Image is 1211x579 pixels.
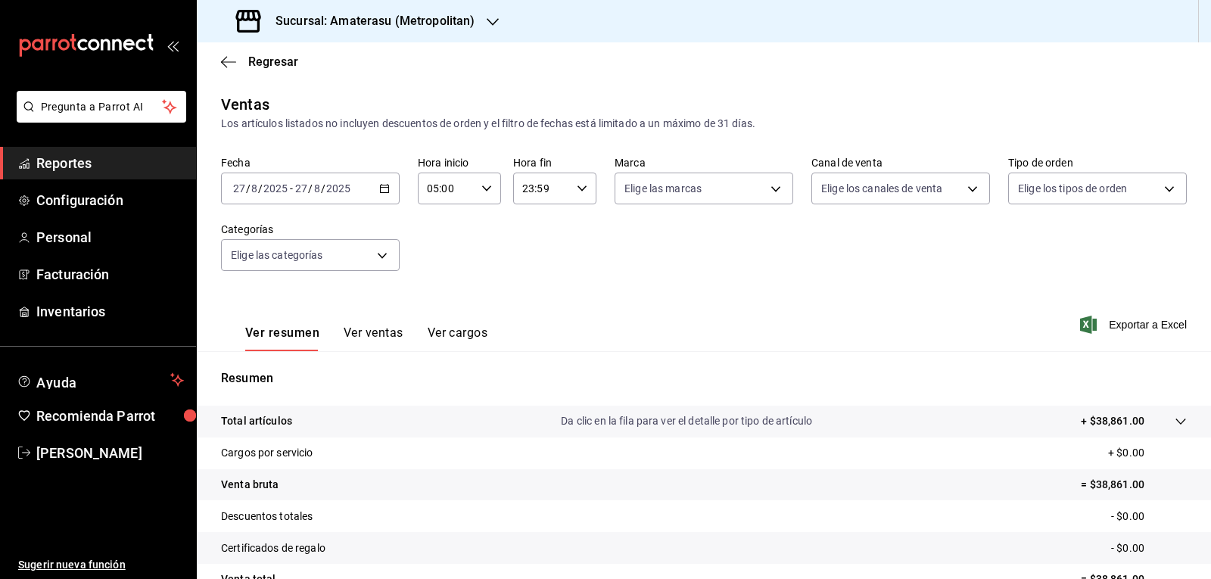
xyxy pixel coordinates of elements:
label: Hora inicio [418,157,501,168]
span: / [308,182,313,195]
span: Elige las marcas [624,181,702,196]
p: Cargos por servicio [221,445,313,461]
span: Facturación [36,264,184,285]
span: - [290,182,293,195]
button: Regresar [221,54,298,69]
p: Descuentos totales [221,509,313,525]
span: / [246,182,251,195]
label: Tipo de orden [1008,157,1187,168]
span: [PERSON_NAME] [36,443,184,463]
input: ---- [263,182,288,195]
span: Configuración [36,190,184,210]
p: Certificados de regalo [221,540,325,556]
span: / [258,182,263,195]
button: Pregunta a Parrot AI [17,91,186,123]
h3: Sucursal: Amaterasu (Metropolitan) [263,12,475,30]
span: Regresar [248,54,298,69]
p: - $0.00 [1111,540,1187,556]
p: + $38,861.00 [1081,413,1144,429]
span: Personal [36,227,184,247]
button: Ver cargos [428,325,488,351]
span: Pregunta a Parrot AI [41,99,163,115]
span: Recomienda Parrot [36,406,184,426]
label: Canal de venta [811,157,990,168]
button: Ver ventas [344,325,403,351]
span: Sugerir nueva función [18,557,184,573]
p: Resumen [221,369,1187,388]
span: Ayuda [36,371,164,389]
p: Total artículos [221,413,292,429]
label: Categorías [221,224,400,235]
p: + $0.00 [1108,445,1187,461]
input: -- [251,182,258,195]
button: Ver resumen [245,325,319,351]
label: Marca [615,157,793,168]
p: Da clic en la fila para ver el detalle por tipo de artículo [561,413,812,429]
span: Elige los canales de venta [821,181,942,196]
span: / [321,182,325,195]
span: Elige los tipos de orden [1018,181,1127,196]
p: - $0.00 [1111,509,1187,525]
label: Fecha [221,157,400,168]
input: ---- [325,182,351,195]
button: open_drawer_menu [167,39,179,51]
span: Inventarios [36,301,184,322]
p: Venta bruta [221,477,279,493]
a: Pregunta a Parrot AI [11,110,186,126]
input: -- [232,182,246,195]
button: Exportar a Excel [1083,316,1187,334]
div: Ventas [221,93,269,116]
label: Hora fin [513,157,596,168]
span: Elige las categorías [231,247,323,263]
p: = $38,861.00 [1081,477,1187,493]
input: -- [313,182,321,195]
div: Los artículos listados no incluyen descuentos de orden y el filtro de fechas está limitado a un m... [221,116,1187,132]
input: -- [294,182,308,195]
span: Reportes [36,153,184,173]
div: navigation tabs [245,325,487,351]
